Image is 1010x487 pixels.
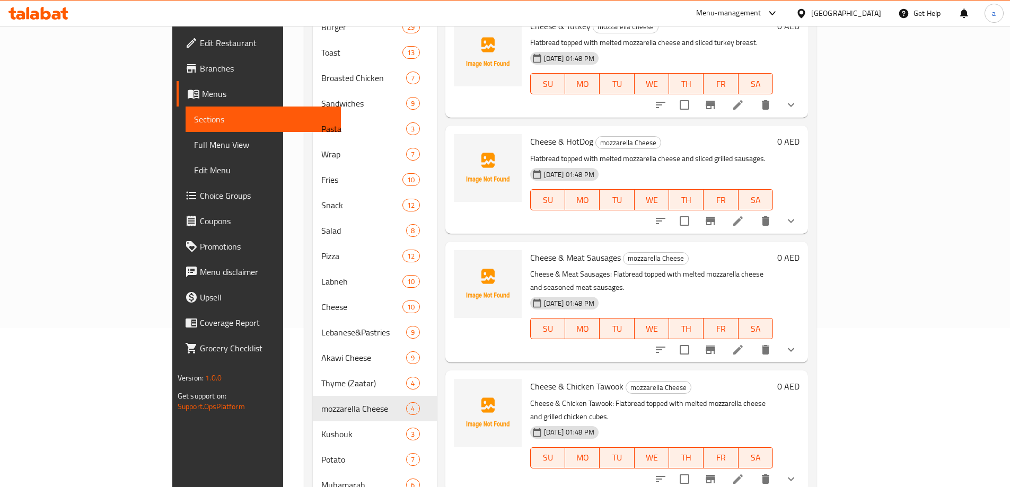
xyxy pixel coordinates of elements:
[321,275,402,288] span: Labneh
[708,192,734,208] span: FR
[313,447,437,472] div: Potato7
[593,21,658,33] span: mozzarella Cheese
[321,21,402,33] span: Burger
[673,76,699,92] span: TH
[669,447,704,468] button: TH
[177,285,341,310] a: Upsell
[402,173,419,186] div: items
[313,345,437,370] div: Akawi Cheese9
[406,224,419,237] div: items
[321,173,402,186] div: Fries
[739,73,773,94] button: SA
[639,450,665,465] span: WE
[635,189,669,210] button: WE
[604,450,630,465] span: TU
[403,277,419,287] span: 10
[406,453,419,466] div: items
[403,251,419,261] span: 12
[708,321,734,337] span: FR
[530,447,565,468] button: SU
[321,402,406,415] div: mozzarella Cheese
[777,379,800,394] h6: 0 AED
[743,192,769,208] span: SA
[321,300,402,313] div: Cheese
[673,94,696,116] span: Select to update
[565,73,600,94] button: MO
[406,72,419,84] div: items
[569,450,595,465] span: MO
[648,337,673,362] button: sort-choices
[530,397,774,423] p: Cheese & Chicken Tawook: Flatbread topped with melted mozzarella cheese and grilled chicken cubes.
[704,189,738,210] button: FR
[530,250,621,265] span: Cheese & Meat Sausages
[194,113,332,126] span: Sections
[600,189,634,210] button: TU
[753,92,778,118] button: delete
[200,215,332,227] span: Coupons
[321,250,402,262] span: Pizza
[406,97,419,110] div: items
[403,200,419,210] span: 12
[313,141,437,167] div: Wrap7
[200,62,332,75] span: Branches
[407,353,419,363] span: 9
[530,268,774,294] p: Cheese & Meat Sausages: Flatbread topped with melted mozzarella cheese and seasoned meat sausages.
[565,189,600,210] button: MO
[402,275,419,288] div: items
[604,76,630,92] span: TU
[669,73,704,94] button: TH
[569,321,595,337] span: MO
[407,455,419,465] span: 7
[565,318,600,339] button: MO
[623,252,689,265] div: mozzarella Cheese
[406,402,419,415] div: items
[313,396,437,421] div: mozzarella Cheese4
[321,224,406,237] div: Salad
[313,269,437,294] div: Labneh10
[540,298,599,308] span: [DATE] 01:48 PM
[777,19,800,33] h6: 0 AED
[604,192,630,208] span: TU
[778,337,804,362] button: show more
[407,327,419,338] span: 9
[178,371,204,385] span: Version:
[321,326,406,339] div: Lebanese&Pastries
[406,351,419,364] div: items
[673,450,699,465] span: TH
[648,208,673,234] button: sort-choices
[313,294,437,320] div: Cheese10
[604,321,630,337] span: TU
[194,164,332,176] span: Edit Menu
[704,318,738,339] button: FR
[595,136,661,149] div: mozzarella Cheese
[743,450,769,465] span: SA
[535,321,561,337] span: SU
[407,99,419,109] span: 9
[177,234,341,259] a: Promotions
[177,56,341,81] a: Branches
[565,447,600,468] button: MO
[186,157,341,183] a: Edit Menu
[530,318,565,339] button: SU
[743,76,769,92] span: SA
[708,76,734,92] span: FR
[321,72,406,84] span: Broasted Chicken
[402,46,419,59] div: items
[402,300,419,313] div: items
[321,453,406,466] span: Potato
[785,215,797,227] svg: Show Choices
[407,429,419,439] span: 3
[454,379,522,447] img: Cheese & Chicken Tawook
[569,192,595,208] span: MO
[530,378,623,394] span: Cheese & Chicken Tawook
[321,46,402,59] span: Toast
[313,320,437,345] div: Lebanese&Pastries9
[639,76,665,92] span: WE
[200,189,332,202] span: Choice Groups
[313,218,437,243] div: Salad8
